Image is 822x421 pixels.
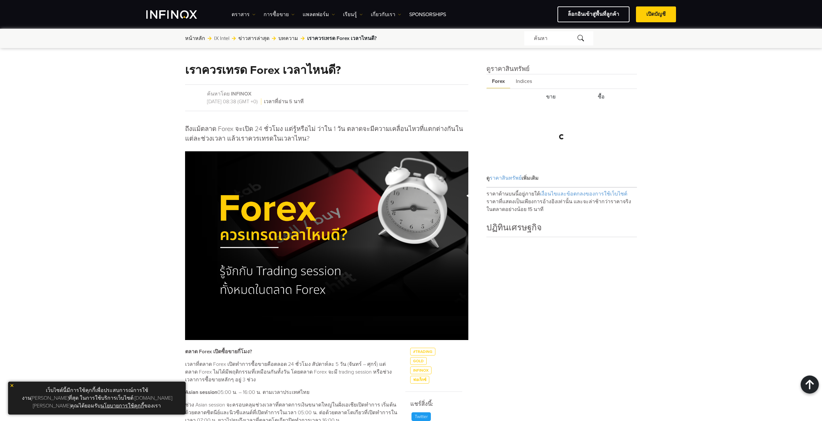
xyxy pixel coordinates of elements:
a: ตราสาร [232,11,255,18]
p: ราคาด้านบนนี้อยู่ภายใต้ ราคาที่แสดงเป็นเพียงการอ้างอิงเท่านั้น และจะล่าช้ากว่าราคาจริงในตลาดอย่าง... [486,187,637,213]
h4: ดูราคาสินทรัพย์ [486,64,637,74]
a: การซื้อขาย [264,11,295,18]
strong: Asian session [185,389,217,396]
p: ถึงแม้ตลาด Forex จะเปิด 24 ชั่วโมง แต่รู้หรือไม่ ว่าใน 1 วัน ตลาดจะมีความเคลื่อนไหวที่แตกต่างกันใ... [185,124,468,144]
div: ค้นหา [524,31,593,45]
a: นโยบายการใช้คุกกี้ [100,403,144,409]
a: บทความ [278,35,298,42]
a: เปิดบัญชี [636,6,676,22]
a: #Trading [410,348,435,356]
span: เราควรเทรด Forex เวลาไหนดี? [307,35,377,42]
a: IX Intel [214,35,229,42]
span: Forex [486,75,510,88]
img: arrow-right [208,36,212,40]
p: เว็บไซต์นี้มีการใช้คุกกี้เพื่อประสบการณ์การใช้งาน[PERSON_NAME]ที่สุด ในการใช้บริการเว็บไซต์ [DOMA... [11,385,182,411]
h5: แชร์สิ่งนี้: [410,400,462,408]
img: arrow-right [232,36,236,40]
h1: เราควรเทรด Forex เวลาไหนดี? [185,64,341,76]
a: แพลตฟอร์ม [303,11,335,18]
img: yellow close icon [10,383,14,388]
a: เรียนรู้ [343,11,363,18]
th: ซื้อ [590,90,637,104]
img: arrow-right [272,36,276,40]
a: Sponsorships [409,11,446,18]
a: INFINOX Logo [146,10,212,19]
a: เกี่ยวกับเรา [371,11,401,18]
p: เวลาที่ตลาด Forex เปิดทำการซื้อขายคือตลอด 24 ชั่วโมง สัปดาห์ละ 5 วัน (จันทร์ – ศุกร์) แต่ตลาด For... [185,360,398,384]
p: 05:00 น. – 16:00 น. ตามเวลาประเทศไทย [185,388,398,396]
span: เงื่อนไขและข้อตกลงของการใช้เว็บไซต์ [540,191,627,197]
div: ดู เพิ่มเติม [486,169,637,187]
span: ราคาสินทรัพย์ [490,175,522,181]
a: Gold [410,357,427,365]
h4: ปฏิทินเศรษฐกิจ [486,221,637,236]
strong: ตลาด Forex เปิดซื้อขายกี่โมง? [185,348,252,355]
a: INFINOX [410,366,432,374]
a: ข่าวสารล่าสุด [238,35,269,42]
a: ฟอเร็กซ์ [410,376,429,384]
span: [DATE] 08:38 (GMT +0) [207,98,261,105]
span: ค้นหาโดย [207,91,230,97]
a: หน้าหลัก [185,35,205,42]
img: arrow-right [301,36,305,40]
th: ขาย [538,90,589,104]
p: Twitter [411,412,431,421]
span: เวลาที่อ่าน 5 นาที [263,98,304,105]
span: Indices [510,75,537,88]
a: ล็อกอินเข้าสู่พื้นที่ลูกค้า [557,6,630,22]
a: Twitter [410,412,432,421]
a: INFINOX [231,91,252,97]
